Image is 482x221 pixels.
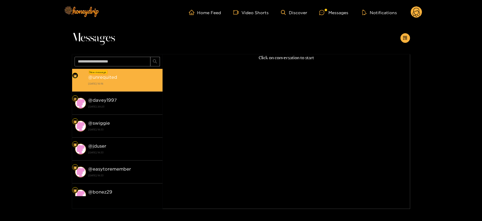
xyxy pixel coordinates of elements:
a: Video Shorts [233,10,269,15]
img: Fan Level [73,166,77,169]
img: Fan Level [73,189,77,192]
div: Messages [319,9,348,16]
a: Home Feed [189,10,221,15]
a: Discover [281,10,307,15]
img: conversation [75,98,86,109]
img: conversation [75,121,86,132]
img: Fan Level [73,97,77,101]
button: appstore-add [401,33,410,43]
img: Fan Level [73,143,77,146]
strong: @ davey1997 [88,98,117,103]
p: Click on conversation to start [163,54,410,61]
strong: [DATE] 10:16 [88,81,160,86]
strong: [DATE] 18:33 [88,196,160,201]
strong: @ easytoremember [88,166,131,171]
img: conversation [75,190,86,200]
span: Messages [72,31,115,45]
img: conversation [75,75,86,86]
strong: [DATE] 18:33 [88,150,160,155]
img: conversation [75,167,86,178]
img: conversation [75,144,86,155]
strong: @ unrequited [88,75,117,80]
span: search [153,59,157,64]
img: Fan Level [73,74,77,78]
strong: @ swiggie [88,120,110,126]
strong: @ bonez29 [88,189,113,194]
span: appstore-add [403,36,407,41]
strong: @ jduser [88,143,107,149]
strong: [DATE] 18:33 [88,127,160,132]
span: home [189,10,197,15]
div: New message [89,70,108,74]
button: Notifications [360,9,399,15]
button: search [150,57,160,66]
img: Fan Level [73,120,77,123]
span: video-camera [233,10,242,15]
strong: [DATE] 20:23 [88,104,160,109]
strong: [DATE] 18:33 [88,173,160,178]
